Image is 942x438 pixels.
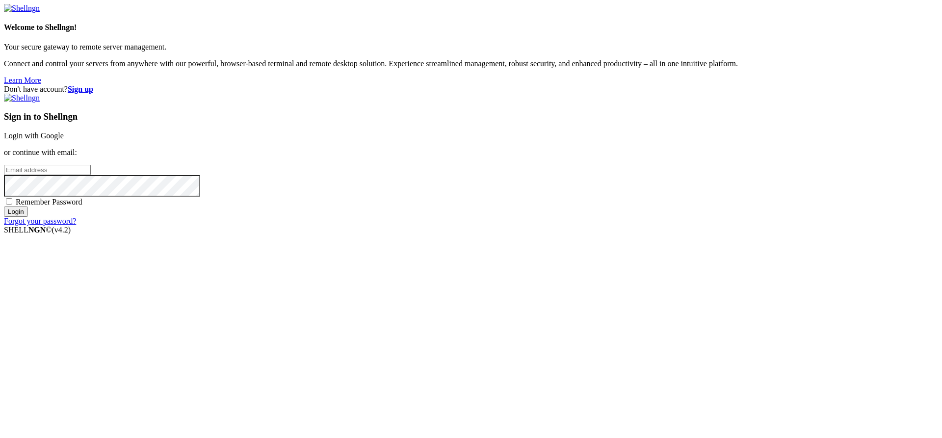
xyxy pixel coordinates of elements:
p: Your secure gateway to remote server management. [4,43,938,52]
a: Forgot your password? [4,217,76,225]
span: Remember Password [16,198,82,206]
img: Shellngn [4,94,40,103]
a: Login with Google [4,131,64,140]
div: Don't have account? [4,85,938,94]
a: Learn More [4,76,41,84]
b: NGN [28,226,46,234]
span: 4.2.0 [52,226,71,234]
input: Remember Password [6,198,12,205]
h4: Welcome to Shellngn! [4,23,938,32]
p: or continue with email: [4,148,938,157]
input: Email address [4,165,91,175]
img: Shellngn [4,4,40,13]
span: SHELL © [4,226,71,234]
a: Sign up [68,85,93,93]
input: Login [4,206,28,217]
p: Connect and control your servers from anywhere with our powerful, browser-based terminal and remo... [4,59,938,68]
h3: Sign in to Shellngn [4,111,938,122]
